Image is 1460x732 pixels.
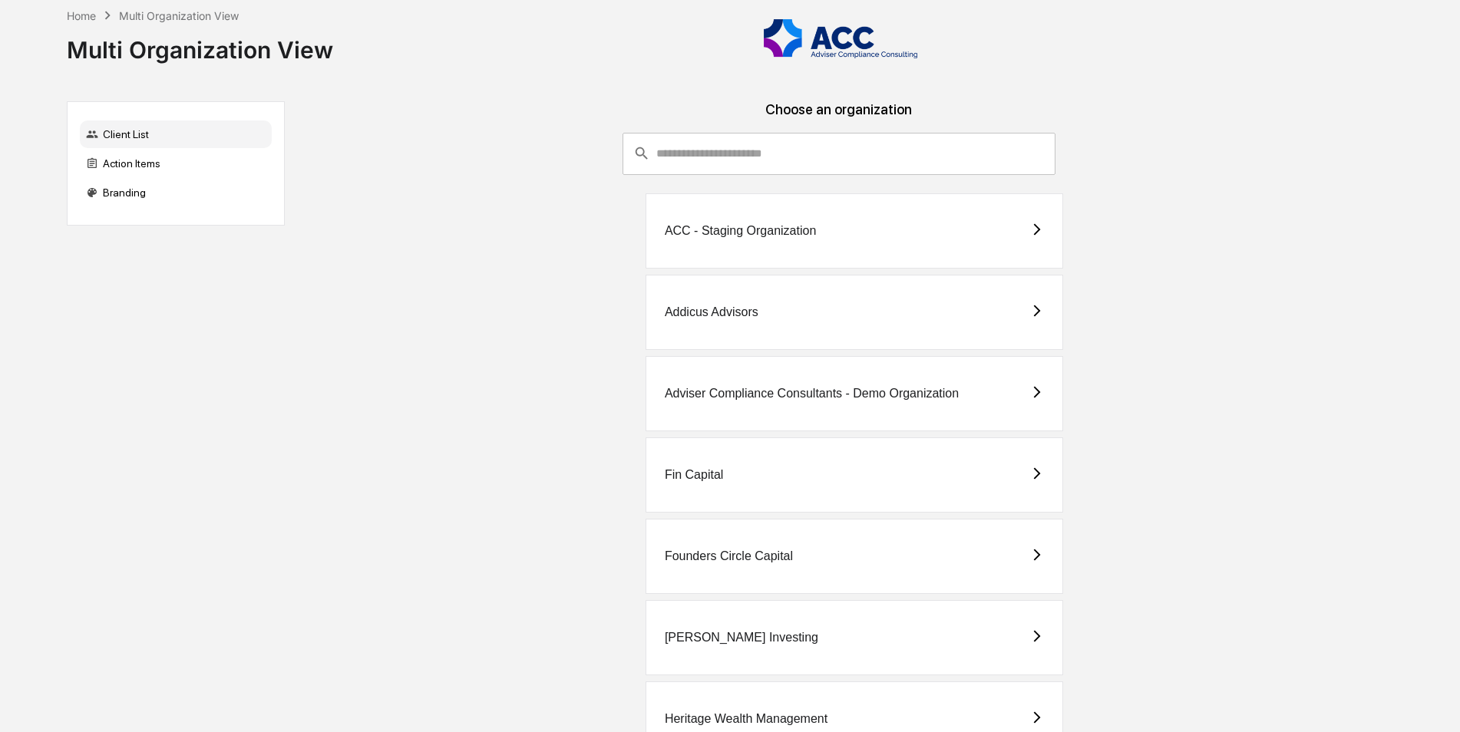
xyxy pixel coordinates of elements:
[665,468,723,482] div: Fin Capital
[764,19,917,58] img: Adviser Compliance Consulting
[119,9,239,22] div: Multi Organization View
[665,712,827,726] div: Heritage Wealth Management
[665,387,959,401] div: Adviser Compliance Consultants - Demo Organization
[80,179,272,206] div: Branding
[67,9,96,22] div: Home
[80,120,272,148] div: Client List
[67,24,333,64] div: Multi Organization View
[665,631,818,645] div: [PERSON_NAME] Investing
[623,133,1056,174] div: consultant-dashboard__filter-organizations-search-bar
[297,101,1381,133] div: Choose an organization
[665,305,758,319] div: Addicus Advisors
[665,224,816,238] div: ACC - Staging Organization
[80,150,272,177] div: Action Items
[665,549,793,563] div: Founders Circle Capital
